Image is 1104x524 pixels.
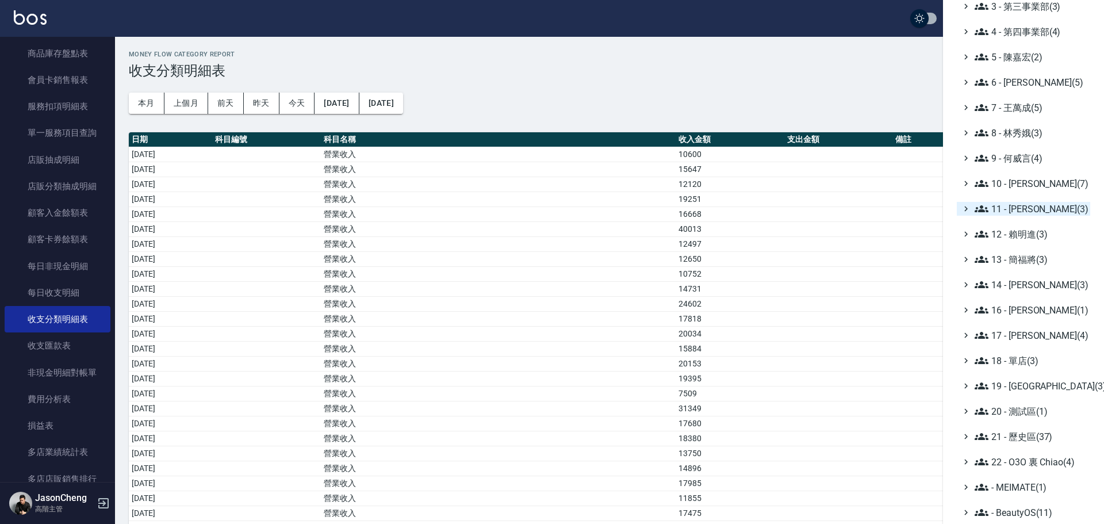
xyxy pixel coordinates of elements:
span: 13 - 簡福將(3) [975,253,1086,266]
span: 17 - [PERSON_NAME](4) [975,328,1086,342]
span: 5 - 陳嘉宏(2) [975,50,1086,64]
span: 6 - [PERSON_NAME](5) [975,75,1086,89]
span: 7 - 王萬成(5) [975,101,1086,114]
span: 11 - [PERSON_NAME](3) [975,202,1086,216]
span: 14 - [PERSON_NAME](3) [975,278,1086,292]
span: 21 - 歷史區(37) [975,430,1086,443]
span: 4 - 第四事業部(4) [975,25,1086,39]
span: - BeautyOS(11) [975,506,1086,519]
span: 20 - 測試區(1) [975,404,1086,418]
span: 9 - 何威言(4) [975,151,1086,165]
span: 22 - O3O 裏 Chiao(4) [975,455,1086,469]
span: 16 - [PERSON_NAME](1) [975,303,1086,317]
span: - MEIMATE(1) [975,480,1086,494]
span: 12 - 賴明進(3) [975,227,1086,241]
span: 18 - 單店(3) [975,354,1086,368]
span: 8 - 林秀娥(3) [975,126,1086,140]
span: 10 - [PERSON_NAME](7) [975,177,1086,190]
span: 19 - [GEOGRAPHIC_DATA](3) [975,379,1086,393]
